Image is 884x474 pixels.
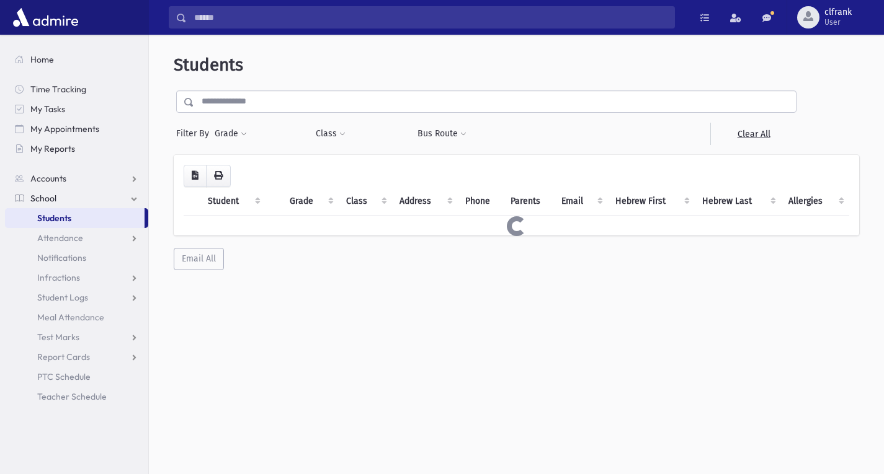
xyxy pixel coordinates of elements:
a: My Appointments [5,119,148,139]
span: My Appointments [30,123,99,134]
th: Student [200,187,266,216]
span: Teacher Schedule [37,391,107,402]
th: Address [392,187,458,216]
span: Infractions [37,272,80,283]
th: Hebrew First [608,187,695,216]
span: Meal Attendance [37,312,104,323]
a: My Reports [5,139,148,159]
span: Report Cards [37,351,90,362]
a: Attendance [5,228,148,248]
span: PTC Schedule [37,371,91,382]
th: Class [339,187,392,216]
a: Students [5,208,145,228]
span: Accounts [30,173,66,184]
a: Infractions [5,268,148,287]
span: My Reports [30,143,75,154]
span: User [824,17,852,27]
span: Filter By [176,127,214,140]
span: Students [174,55,243,75]
a: Report Cards [5,347,148,367]
a: Student Logs [5,287,148,307]
span: School [30,193,56,204]
a: My Tasks [5,99,148,119]
th: Parents [503,187,554,216]
span: Home [30,54,54,65]
th: Hebrew Last [695,187,781,216]
th: Allergies [781,187,849,216]
span: Student Logs [37,292,88,303]
button: Email All [174,248,224,270]
span: Test Marks [37,331,79,343]
a: Notifications [5,248,148,268]
span: Students [37,213,71,224]
a: School [5,188,148,208]
button: CSV [184,165,207,187]
a: Test Marks [5,327,148,347]
input: Search [187,6,674,29]
span: Time Tracking [30,84,86,95]
a: Meal Attendance [5,307,148,327]
a: Teacher Schedule [5,387,148,406]
img: AdmirePro [10,5,81,30]
a: Time Tracking [5,79,148,99]
button: Grade [214,123,248,145]
th: Email [554,187,609,216]
button: Class [315,123,346,145]
a: Accounts [5,169,148,188]
button: Bus Route [417,123,467,145]
th: Grade [282,187,339,216]
span: Notifications [37,252,86,263]
a: Clear All [710,123,797,145]
span: My Tasks [30,103,65,115]
a: Home [5,50,148,69]
span: Attendance [37,232,83,244]
button: Print [206,165,231,187]
th: Phone [458,187,503,216]
span: clfrank [824,7,852,17]
a: PTC Schedule [5,367,148,387]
